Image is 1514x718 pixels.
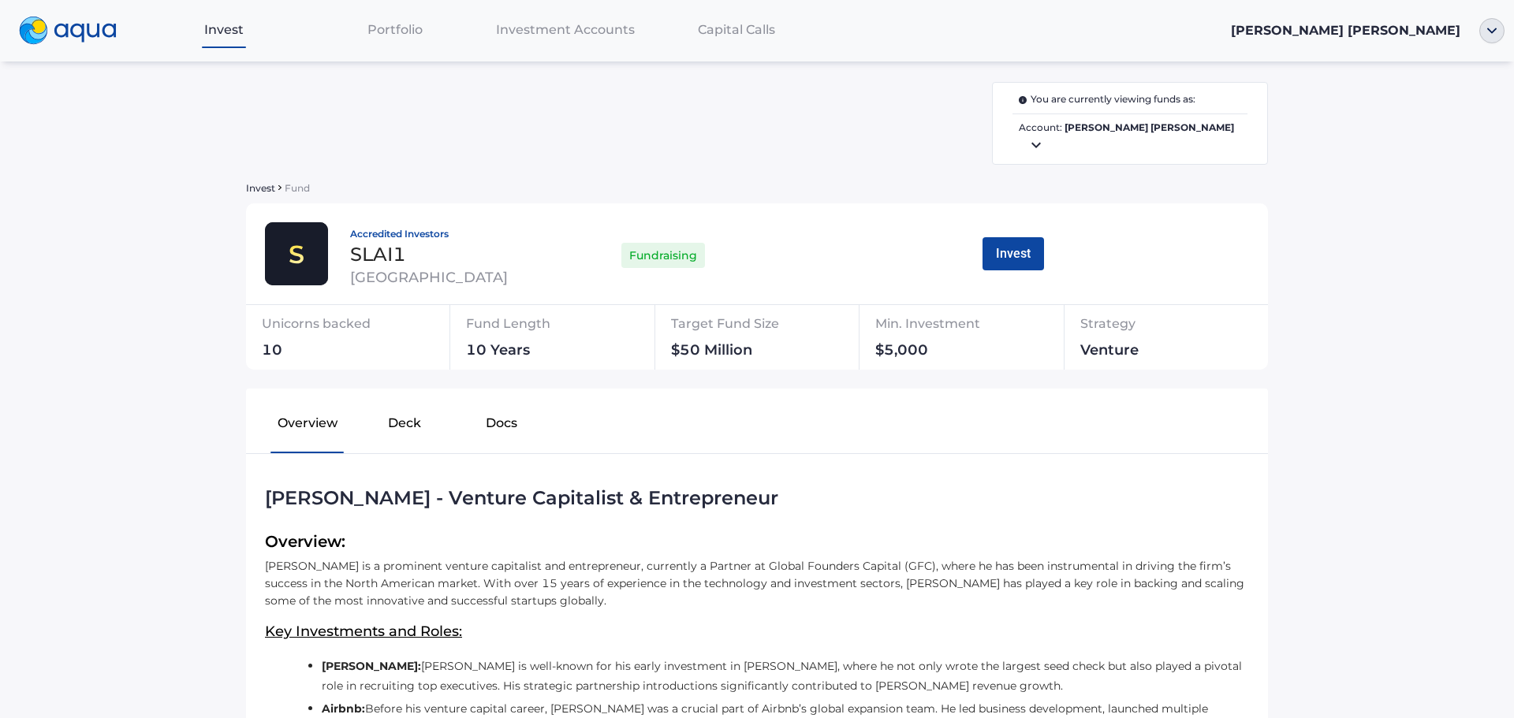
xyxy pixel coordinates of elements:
span: [PERSON_NAME] [PERSON_NAME] [1231,23,1460,38]
span: Investment Accounts [496,22,635,37]
button: Docs [453,401,550,452]
div: 10 [262,343,416,363]
img: i.svg [1019,96,1031,104]
a: logo [9,13,139,49]
span: Capital Calls [698,22,775,37]
span: Fund [285,182,310,194]
a: Portfolio [309,13,480,46]
div: 10 Years [466,343,640,363]
span: Invest [246,182,275,194]
button: Deck [356,401,453,452]
div: Fundraising [621,239,705,272]
div: Accredited Investors [350,229,552,239]
img: thamesville [265,222,328,285]
a: Capital Calls [651,13,822,46]
span: Account: [1012,121,1247,154]
img: ellipse [1479,18,1505,43]
div: [GEOGRAPHIC_DATA] [350,270,552,285]
b: [PERSON_NAME] [PERSON_NAME] [1065,121,1234,133]
span: You are currently viewing funds as: [1019,92,1195,107]
div: $5,000 [875,343,1058,363]
span: Overview: [265,530,1249,554]
b: [PERSON_NAME]: [322,659,421,673]
div: [PERSON_NAME] - Venture Capitalist & Entrepreneur [265,485,1249,511]
u: Key Investments and Roles: [265,623,462,640]
div: Fund Length [466,311,640,343]
div: Unicorns backed [262,311,416,343]
span: Invest [204,22,244,37]
div: Min. Investment [875,311,1058,343]
img: logo [19,17,117,45]
a: Invest [139,13,310,46]
a: Investment Accounts [480,13,651,46]
div: Target Fund Size [671,311,871,343]
a: Fund [282,180,310,195]
p: [PERSON_NAME] is a prominent venture capitalist and entrepreneur, currently a Partner at Global F... [265,557,1249,609]
img: sidearrow [278,185,282,190]
button: Overview [259,401,356,452]
button: Invest [983,237,1044,270]
div: Strategy [1080,311,1219,343]
div: Venture [1080,343,1219,363]
div: SLAI1 [350,245,552,264]
div: $50 Million [671,343,871,363]
span: Portfolio [367,22,423,37]
span: [PERSON_NAME] is well-known for his early investment in [PERSON_NAME], where he not only wrote th... [322,659,1242,693]
b: Airbnb: [322,701,365,716]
